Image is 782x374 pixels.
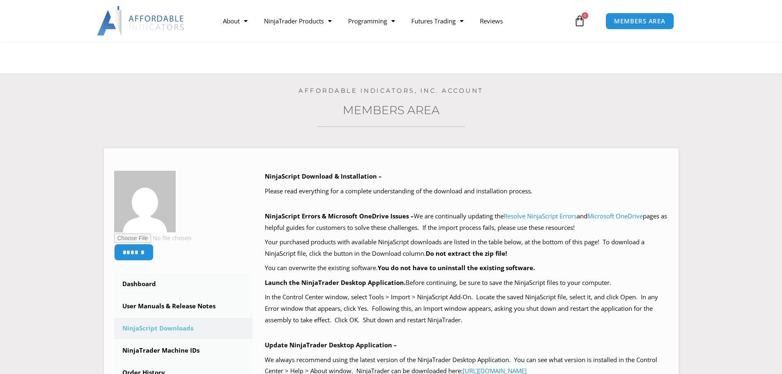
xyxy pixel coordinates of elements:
a: Resolve NinjaScript Errors [504,212,577,220]
b: Launch the NinjaTrader Desktop Application. [265,278,406,287]
p: Your purchased products with available NinjaScript downloads are listed in the table below, at th... [265,236,668,259]
span: MEMBERS AREA [614,18,665,24]
a: About [215,11,256,30]
a: Members Area [343,103,440,117]
a: NinjaTrader Machine IDs [114,340,253,361]
p: You can overwrite the existing software. [265,262,668,274]
p: Please read everything for a complete understanding of the download and installation process. [265,186,668,197]
b: NinjaScript Errors & Microsoft OneDrive Issues – [265,212,414,220]
b: Do not extract the zip file! [426,249,507,257]
a: MEMBERS AREA [605,13,674,30]
b: You do not have to uninstall the existing software. [378,264,535,272]
a: NinjaTrader Products [256,11,340,30]
p: Before continuing, be sure to save the NinjaScript files to your computer. [265,277,668,289]
a: Programming [340,11,403,30]
nav: Menu [215,11,572,30]
b: Update NinjaTrader Desktop Application – [265,341,397,349]
a: Dashboard [114,273,253,295]
img: 4a1dea1572c300adafbaec4c17734e7965463378a0c52e9d4d4223c36cd22279 [114,171,176,232]
a: Reviews [472,11,511,30]
p: In the Control Center window, select Tools > Import > NinjaScript Add-On. Locate the saved NinjaS... [265,291,668,326]
p: We are continually updating the and pages as helpful guides for customers to solve these challeng... [265,211,668,234]
b: NinjaScript Download & Installation – [265,172,382,180]
a: Futures Trading [403,11,472,30]
a: 0 [562,9,598,33]
span: 0 [582,12,588,19]
a: Microsoft OneDrive [587,212,643,220]
img: LogoAI | Affordable Indicators – NinjaTrader [97,6,185,36]
a: NinjaScript Downloads [114,318,253,339]
a: User Manuals & Release Notes [114,296,253,317]
a: Affordable Indicators, Inc. Account [298,87,484,94]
